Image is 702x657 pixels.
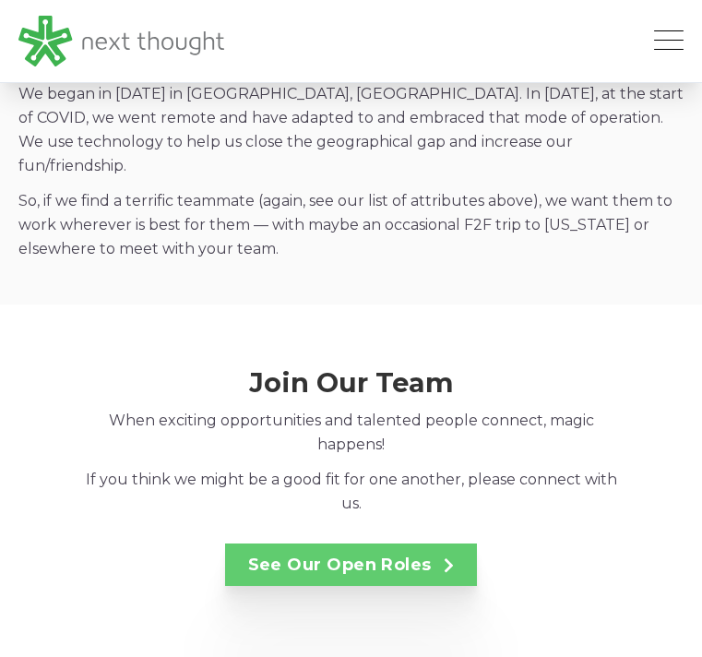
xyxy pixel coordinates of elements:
[654,30,684,53] button: Open Mobile Menu
[83,367,619,398] h2: Join Our Team
[18,189,684,261] p: So, if we find a terrific teammate (again, see our list of attributes above), we want them to wor...
[225,544,478,586] a: See Our Open Roles
[83,409,619,457] p: When exciting opportunities and talented people connect, magic happens!
[18,82,684,178] p: We began in [DATE] in [GEOGRAPHIC_DATA], [GEOGRAPHIC_DATA]. In [DATE], at the start of COVID, we ...
[83,468,619,516] p: If you think we might be a good fit for one another, please connect with us.
[18,16,224,67] img: LG - NextThought Logo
